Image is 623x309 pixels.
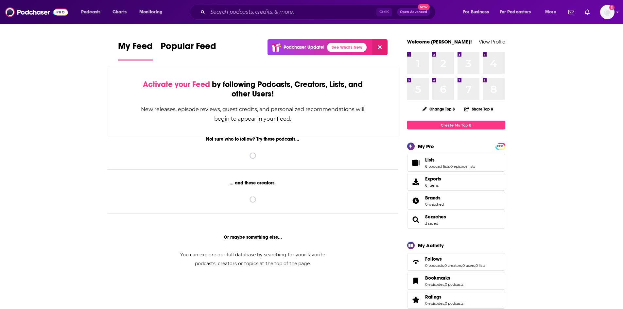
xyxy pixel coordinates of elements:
[409,158,423,167] a: Lists
[445,301,463,306] a: 0 podcasts
[425,282,444,287] a: 0 episodes
[409,215,423,224] a: Searches
[425,294,463,300] a: Ratings
[445,282,463,287] a: 0 podcasts
[566,7,577,18] a: Show notifications dropdown
[600,5,614,19] button: Show profile menu
[582,7,592,18] a: Show notifications dropdown
[118,41,153,56] span: My Feed
[418,242,444,249] div: My Activity
[397,8,430,16] button: Open AdvancedNew
[425,157,475,163] a: Lists
[545,8,556,17] span: More
[609,5,614,10] svg: Add a profile image
[108,180,398,186] div: ... and these creators.
[407,39,472,45] a: Welcome [PERSON_NAME]!
[139,8,163,17] span: Monitoring
[407,291,505,309] span: Ratings
[208,7,376,17] input: Search podcasts, credits, & more...
[425,301,444,306] a: 0 episodes
[5,6,68,18] img: Podchaser - Follow, Share and Rate Podcasts
[425,256,485,262] a: Follows
[500,8,531,17] span: For Podcasters
[108,234,398,240] div: Or maybe something else...
[425,195,441,201] span: Brands
[418,143,434,149] div: My Pro
[495,7,541,17] button: open menu
[409,177,423,186] span: Exports
[376,8,392,16] span: Ctrl K
[409,196,423,205] a: Brands
[143,79,210,89] span: Activate your Feed
[425,183,441,188] span: 6 items
[419,105,459,113] button: Change Top 8
[600,5,614,19] span: Logged in as hjones
[476,263,485,268] a: 0 lists
[161,41,216,56] span: Popular Feed
[425,157,435,163] span: Lists
[409,257,423,266] a: Follows
[496,144,504,149] span: PRO
[459,7,497,17] button: open menu
[425,275,450,281] span: Bookmarks
[409,276,423,285] a: Bookmarks
[172,250,333,268] div: You can explore our full database by searching for your favorite podcasts, creators or topics at ...
[407,121,505,129] a: Create My Top 8
[407,211,505,229] span: Searches
[444,301,445,306] span: ,
[425,275,463,281] a: Bookmarks
[400,10,427,14] span: Open Advanced
[463,8,489,17] span: For Business
[425,202,444,207] a: 0 watched
[141,105,365,124] div: New releases, episode reviews, guest credits, and personalized recommendations will begin to appe...
[141,80,365,99] div: by following Podcasts, Creators, Lists, and other Users!
[327,43,367,52] a: See What's New
[409,295,423,304] a: Ratings
[425,176,441,182] span: Exports
[444,263,462,268] a: 0 creators
[479,39,505,45] a: View Profile
[407,173,505,191] a: Exports
[425,294,441,300] span: Ratings
[407,253,505,271] span: Follows
[444,282,445,287] span: ,
[496,144,504,148] a: PRO
[464,103,493,115] button: Share Top 8
[118,41,153,60] a: My Feed
[425,221,438,226] a: 3 saved
[450,164,450,169] span: ,
[425,263,444,268] a: 0 podcasts
[196,5,442,20] div: Search podcasts, credits, & more...
[407,272,505,290] span: Bookmarks
[81,8,100,17] span: Podcasts
[541,7,564,17] button: open menu
[108,136,398,142] div: Not sure who to follow? Try these podcasts...
[161,41,216,60] a: Popular Feed
[407,192,505,210] span: Brands
[135,7,171,17] button: open menu
[600,5,614,19] img: User Profile
[418,4,430,10] span: New
[425,195,444,201] a: Brands
[462,263,475,268] a: 0 users
[77,7,109,17] button: open menu
[284,44,324,50] p: Podchaser Update!
[425,214,446,220] a: Searches
[108,7,130,17] a: Charts
[425,164,450,169] a: 6 podcast lists
[450,164,475,169] a: 0 episode lists
[425,256,442,262] span: Follows
[407,154,505,172] span: Lists
[112,8,127,17] span: Charts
